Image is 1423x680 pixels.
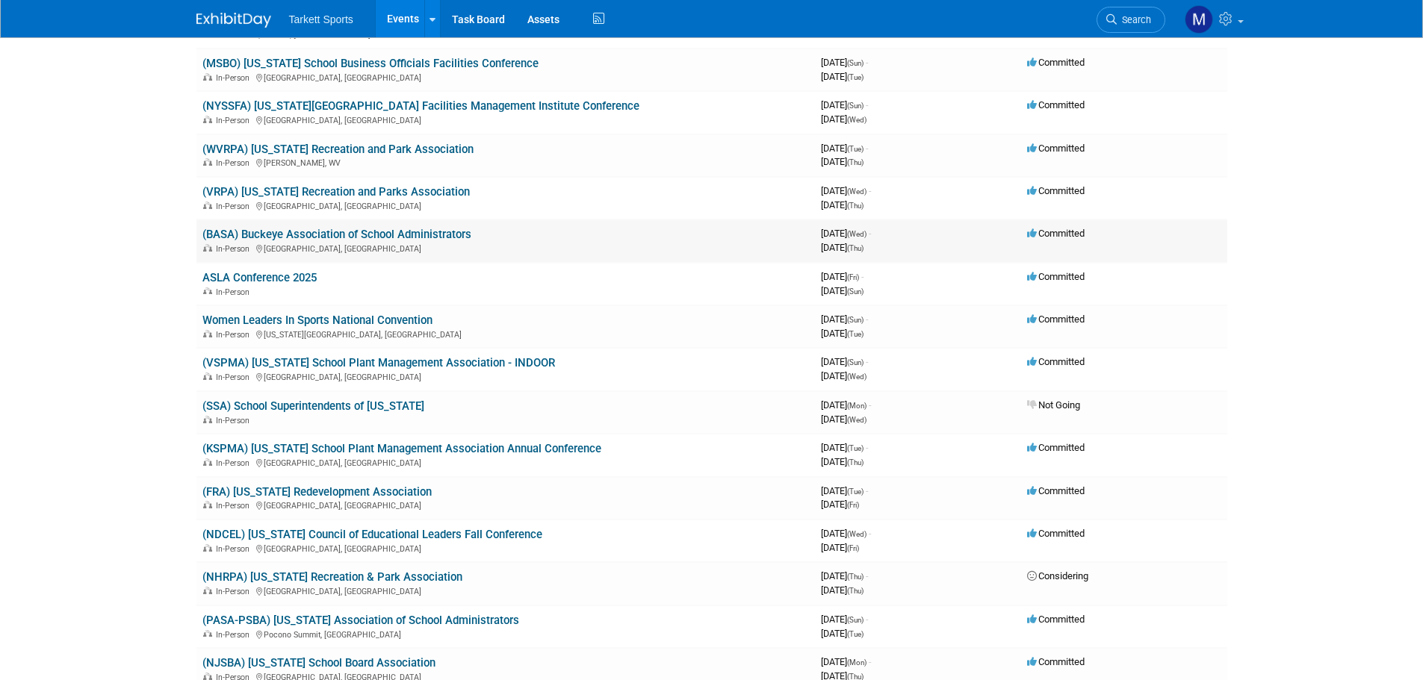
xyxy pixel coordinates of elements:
[202,570,462,584] a: (NHRPA) [US_STATE] Recreation & Park Association
[202,542,809,554] div: [GEOGRAPHIC_DATA], [GEOGRAPHIC_DATA]
[216,544,254,554] span: In-Person
[202,228,471,241] a: (BASA) Buckeye Association of School Administrators
[847,202,864,210] span: (Thu)
[821,242,864,253] span: [DATE]
[821,156,864,167] span: [DATE]
[202,185,470,199] a: (VRPA) [US_STATE] Recreation and Parks Association
[203,73,212,81] img: In-Person Event
[202,456,809,468] div: [GEOGRAPHIC_DATA], [GEOGRAPHIC_DATA]
[866,314,868,325] span: -
[869,528,871,539] span: -
[847,73,864,81] span: (Tue)
[202,242,809,254] div: [GEOGRAPHIC_DATA], [GEOGRAPHIC_DATA]
[203,244,212,252] img: In-Person Event
[202,614,519,627] a: (PASA-PSBA) [US_STATE] Association of School Administrators
[1027,314,1085,325] span: Committed
[216,501,254,511] span: In-Person
[203,673,212,680] img: In-Person Event
[1117,14,1151,25] span: Search
[203,501,212,508] img: In-Person Event
[216,287,254,297] span: In-Person
[203,116,212,123] img: In-Person Event
[847,458,864,467] span: (Thu)
[866,442,868,453] span: -
[1027,399,1080,411] span: Not Going
[847,358,864,366] span: (Sun)
[821,328,864,339] span: [DATE]
[847,372,866,381] span: (Wed)
[847,244,864,252] span: (Thu)
[1027,442,1085,453] span: Committed
[847,145,864,153] span: (Tue)
[1027,656,1085,667] span: Committed
[1027,528,1085,539] span: Committed
[847,616,864,624] span: (Sun)
[1027,228,1085,239] span: Committed
[203,287,212,295] img: In-Person Event
[216,416,254,425] span: In-Person
[847,287,864,296] span: (Sun)
[203,202,212,209] img: In-Person Event
[1027,57,1085,68] span: Committed
[821,628,864,639] span: [DATE]
[821,614,868,625] span: [DATE]
[216,587,254,596] span: In-Person
[866,614,868,625] span: -
[847,444,864,452] span: (Tue)
[1027,143,1085,154] span: Committed
[1097,7,1165,33] a: Search
[847,658,866,667] span: (Mon)
[847,187,866,196] span: (Wed)
[821,399,871,411] span: [DATE]
[216,116,254,125] span: In-Person
[847,544,859,552] span: (Fri)
[866,57,868,68] span: -
[821,57,868,68] span: [DATE]
[847,116,866,124] span: (Wed)
[866,143,868,154] span: -
[1027,271,1085,282] span: Committed
[821,456,864,467] span: [DATE]
[1027,99,1085,110] span: Committed
[202,113,809,125] div: [GEOGRAPHIC_DATA], [GEOGRAPHIC_DATA]
[866,356,868,367] span: -
[866,99,868,110] span: -
[821,99,868,110] span: [DATE]
[847,630,864,638] span: (Tue)
[202,271,317,284] a: ASLA Conference 2025
[1027,185,1085,196] span: Committed
[847,59,864,67] span: (Sun)
[202,156,809,168] div: [PERSON_NAME], WV
[202,199,809,211] div: [GEOGRAPHIC_DATA], [GEOGRAPHIC_DATA]
[216,630,254,640] span: In-Person
[821,228,871,239] span: [DATE]
[216,244,254,254] span: In-Person
[289,13,353,25] span: Tarkett Sports
[202,71,809,83] div: [GEOGRAPHIC_DATA], [GEOGRAPHIC_DATA]
[821,499,859,510] span: [DATE]
[821,185,871,196] span: [DATE]
[216,202,254,211] span: In-Person
[202,143,474,156] a: (WVRPA) [US_STATE] Recreation and Park Association
[847,316,864,324] span: (Sun)
[821,414,866,425] span: [DATE]
[203,544,212,552] img: In-Person Event
[203,587,212,594] img: In-Person Event
[1027,614,1085,625] span: Committed
[202,57,539,70] a: (MSBO) [US_STATE] School Business Officials Facilities Conference
[202,485,432,499] a: (FRA) [US_STATE] Redevelopment Association
[821,356,868,367] span: [DATE]
[821,271,864,282] span: [DATE]
[847,102,864,110] span: (Sun)
[821,528,871,539] span: [DATE]
[202,628,809,640] div: Pocono Summit, [GEOGRAPHIC_DATA]
[821,370,866,381] span: [DATE]
[847,530,866,538] span: (Wed)
[202,584,809,596] div: [GEOGRAPHIC_DATA], [GEOGRAPHIC_DATA]
[202,656,435,670] a: (NJSBA) [US_STATE] School Board Association
[203,416,212,423] img: In-Person Event
[216,158,254,168] span: In-Person
[202,370,809,382] div: [GEOGRAPHIC_DATA], [GEOGRAPHIC_DATA]
[847,501,859,509] span: (Fri)
[821,542,859,553] span: [DATE]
